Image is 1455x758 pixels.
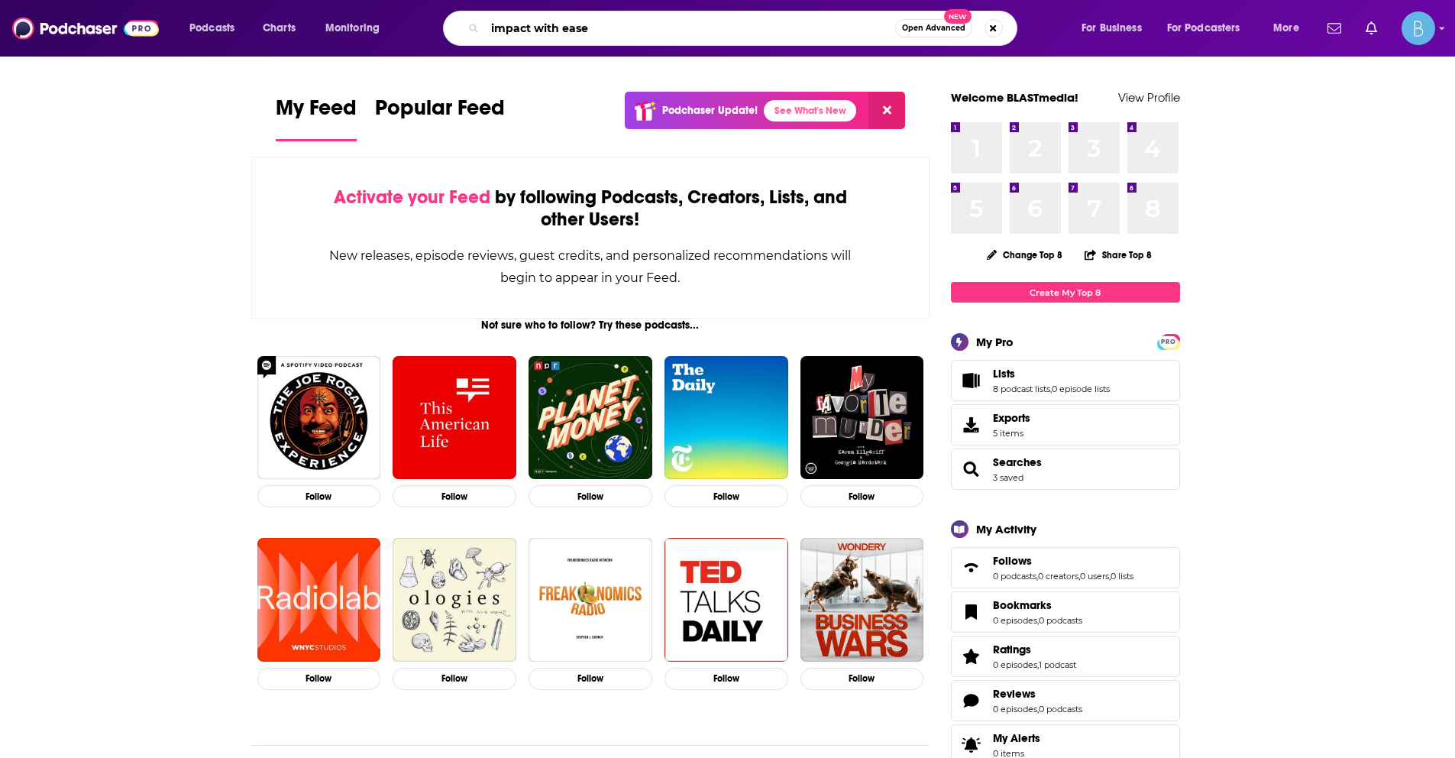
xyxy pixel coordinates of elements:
[976,522,1036,536] div: My Activity
[956,601,987,623] a: Bookmarks
[257,668,381,690] button: Follow
[1052,384,1110,394] a: 0 episode lists
[1039,704,1082,714] a: 0 podcasts
[993,687,1036,701] span: Reviews
[956,690,987,711] a: Reviews
[1402,11,1435,45] button: Show profile menu
[993,731,1040,745] span: My Alerts
[12,14,159,43] img: Podchaser - Follow, Share and Rate Podcasts
[253,16,305,40] a: Charts
[1039,615,1082,626] a: 0 podcasts
[1050,384,1052,394] span: ,
[956,646,987,667] a: Ratings
[375,95,505,130] span: Popular Feed
[993,659,1037,670] a: 0 episodes
[1167,18,1240,39] span: For Podcasters
[993,428,1030,439] span: 5 items
[276,95,357,130] span: My Feed
[179,16,254,40] button: open menu
[664,668,788,690] button: Follow
[257,485,381,507] button: Follow
[257,356,381,480] img: The Joe Rogan Experience
[1157,16,1263,40] button: open menu
[1118,90,1180,105] a: View Profile
[800,356,924,480] img: My Favorite Murder with Karen Kilgariff and Georgia Hardstark
[993,598,1082,612] a: Bookmarks
[956,414,987,436] span: Exports
[993,367,1110,381] a: Lists
[951,636,1180,677] span: Ratings
[393,485,516,507] button: Follow
[993,571,1036,581] a: 0 podcasts
[944,9,972,24] span: New
[951,282,1180,303] a: Create My Top 8
[529,485,652,507] button: Follow
[257,538,381,662] img: Radiolab
[334,186,490,209] span: Activate your Feed
[951,449,1180,490] span: Searches
[800,668,924,690] button: Follow
[328,186,853,231] div: by following Podcasts, Creators, Lists, and other Users!
[951,90,1078,105] a: Welcome BLASTmedia!
[993,554,1032,568] span: Follows
[393,538,516,662] img: Ologies with Alie Ward
[393,668,516,690] button: Follow
[978,245,1072,264] button: Change Top 8
[263,18,296,39] span: Charts
[993,643,1076,656] a: Ratings
[393,356,516,480] img: This American Life
[189,18,234,39] span: Podcasts
[976,335,1014,349] div: My Pro
[956,557,987,578] a: Follows
[375,95,505,141] a: Popular Feed
[764,100,856,121] a: See What's New
[1078,571,1080,581] span: ,
[1273,18,1299,39] span: More
[276,95,357,141] a: My Feed
[993,643,1031,656] span: Ratings
[662,104,758,117] p: Podchaser Update!
[1037,704,1039,714] span: ,
[664,485,788,507] button: Follow
[529,356,652,480] img: Planet Money
[529,668,652,690] button: Follow
[485,16,895,40] input: Search podcasts, credits, & more...
[1159,335,1178,347] a: PRO
[251,319,930,332] div: Not sure who to follow? Try these podcasts...
[315,16,399,40] button: open menu
[956,370,987,391] a: Lists
[993,704,1037,714] a: 0 episodes
[1360,15,1383,41] a: Show notifications dropdown
[1036,571,1038,581] span: ,
[529,538,652,662] img: Freakonomics Radio
[993,615,1037,626] a: 0 episodes
[800,485,924,507] button: Follow
[1402,11,1435,45] span: Logged in as BLASTmedia
[902,24,965,32] span: Open Advanced
[951,547,1180,588] span: Follows
[993,455,1042,469] span: Searches
[1080,571,1109,581] a: 0 users
[664,538,788,662] img: TED Talks Daily
[956,458,987,480] a: Searches
[993,411,1030,425] span: Exports
[993,554,1133,568] a: Follows
[1037,615,1039,626] span: ,
[1038,571,1078,581] a: 0 creators
[1159,336,1178,348] span: PRO
[1082,18,1142,39] span: For Business
[664,356,788,480] img: The Daily
[951,360,1180,401] span: Lists
[993,472,1023,483] a: 3 saved
[458,11,1032,46] div: Search podcasts, credits, & more...
[800,538,924,662] img: Business Wars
